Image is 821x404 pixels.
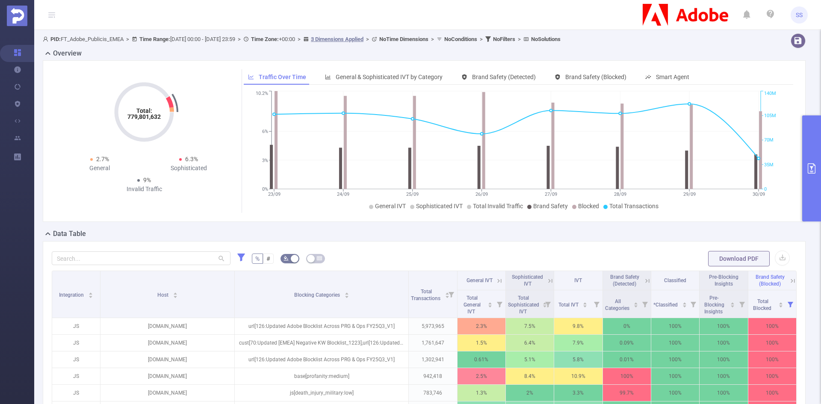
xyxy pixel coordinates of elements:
[736,290,748,318] i: Filter menu
[603,385,651,401] p: 99.7%
[531,36,561,42] b: No Solutions
[59,292,85,298] span: Integration
[664,277,686,283] span: Classified
[235,385,408,401] p: js[death_injury_military:low]
[157,292,170,298] span: Host
[700,351,747,368] p: 100%
[363,36,372,42] span: >
[139,36,170,42] b: Time Range:
[603,368,651,384] p: 100%
[7,6,27,26] img: Protected Media
[533,203,568,209] span: Brand Safety
[506,385,554,401] p: 2%
[284,256,289,261] i: icon: bg-colors
[544,192,557,197] tspan: 27/09
[591,290,602,318] i: Filter menu
[89,295,93,297] i: icon: caret-down
[379,36,428,42] b: No Time Dimensions
[748,351,796,368] p: 100%
[464,295,481,315] span: Total General IVT
[256,91,268,97] tspan: 10.2%
[344,295,349,297] i: icon: caret-down
[583,301,588,304] i: icon: caret-up
[173,291,178,296] div: Sort
[235,368,408,384] p: base[profanity:medium]
[235,335,408,351] p: cust[70:Updated [EMEA] Negative KW Blocklist_1223],url[126:Updated Adobe Blocklist Across PRG & O...
[96,156,109,162] span: 2.7%
[487,301,492,304] i: icon: caret-up
[53,48,82,59] h2: Overview
[515,36,523,42] span: >
[144,164,233,173] div: Sophisticated
[582,301,588,306] div: Sort
[294,292,341,298] span: Blocking Categories
[100,335,234,351] p: [DOMAIN_NAME]
[472,74,536,80] span: Brand Safety (Detected)
[406,192,419,197] tspan: 25/09
[52,335,100,351] p: JS
[730,301,735,304] i: icon: caret-up
[708,251,770,266] button: Download PDF
[778,301,783,306] div: Sort
[753,298,773,311] span: Total Blocked
[554,368,602,384] p: 10.9%
[409,385,457,401] p: 783,746
[493,290,505,318] i: Filter menu
[704,295,724,315] span: Pre-Blocking Insights
[409,335,457,351] p: 1,761,647
[235,36,243,42] span: >
[100,385,234,401] p: [DOMAIN_NAME]
[43,36,561,42] span: FT_Adobe_Publicis_EMEA [DATE] 00:00 - [DATE] 23:59 +00:00
[487,304,492,307] i: icon: caret-down
[651,318,699,334] p: 100%
[467,277,493,283] span: General IVT
[683,192,695,197] tspan: 29/09
[639,290,651,318] i: Filter menu
[268,192,280,197] tspan: 23/09
[143,177,151,183] span: 9%
[409,351,457,368] p: 1,302,941
[651,368,699,384] p: 100%
[53,229,86,239] h2: Data Table
[605,298,631,311] span: All Categories
[554,351,602,368] p: 5.8%
[554,385,602,401] p: 3.3%
[574,277,582,283] span: IVT
[336,74,443,80] span: General & Sophisticated IVT by Category
[610,274,639,287] span: Brand Safety (Detected)
[251,36,279,42] b: Time Zone:
[337,192,349,197] tspan: 24/09
[506,318,554,334] p: 7.5%
[52,351,100,368] p: JS
[554,335,602,351] p: 7.9%
[317,256,322,261] i: icon: table
[609,203,659,209] span: Total Transactions
[700,318,747,334] p: 100%
[100,185,189,194] div: Invalid Traffic
[554,318,602,334] p: 9.8%
[295,36,303,42] span: >
[259,74,306,80] span: Traffic Over Time
[506,351,554,368] p: 5.1%
[477,36,485,42] span: >
[411,289,442,301] span: Total Transactions
[651,335,699,351] p: 100%
[88,291,93,296] div: Sort
[325,74,331,80] i: icon: bar-chart
[653,302,679,308] span: *Classified
[748,368,796,384] p: 100%
[409,368,457,384] p: 942,418
[100,351,234,368] p: [DOMAIN_NAME]
[700,385,747,401] p: 100%
[89,291,93,294] i: icon: caret-up
[633,301,638,306] div: Sort
[248,74,254,80] i: icon: line-chart
[409,318,457,334] p: 5,973,965
[235,318,408,334] p: url[126:Updated Adobe Blocklist Across PRG & Ops FY25Q3_V1]
[444,36,477,42] b: No Conditions
[756,274,785,287] span: Brand Safety (Blocked)
[375,203,406,209] span: General IVT
[764,113,776,118] tspan: 105M
[603,351,651,368] p: 0.01%
[311,36,363,42] u: 3 Dimensions Applied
